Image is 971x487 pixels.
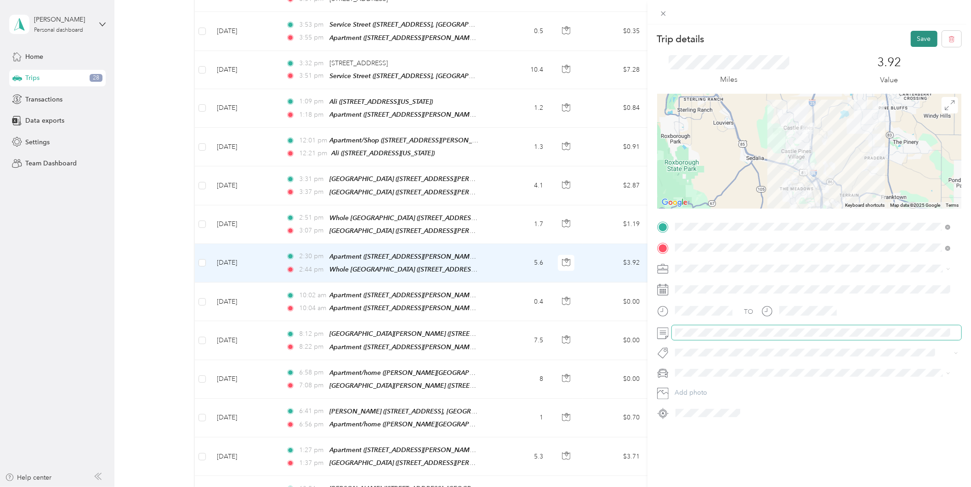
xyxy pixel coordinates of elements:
[657,33,704,45] p: Trip details
[659,197,690,209] img: Google
[659,197,690,209] a: Open this area in Google Maps (opens a new window)
[911,31,937,47] button: Save
[744,307,753,317] div: TO
[880,74,898,86] p: Value
[877,55,901,70] p: 3.92
[672,386,961,399] button: Add photo
[890,203,940,208] span: Map data ©2025 Google
[845,202,885,209] button: Keyboard shortcuts
[721,74,738,85] p: Miles
[946,203,959,208] a: Terms (opens in new tab)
